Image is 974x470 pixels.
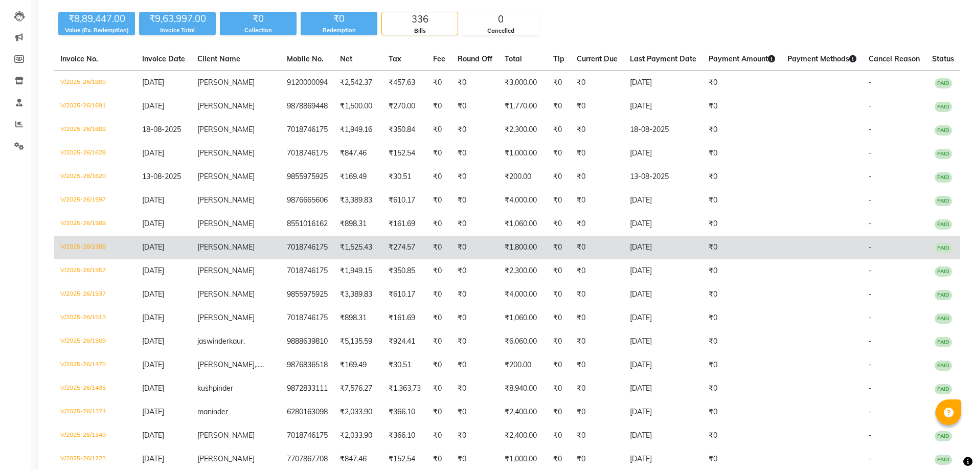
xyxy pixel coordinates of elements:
span: PAID [935,149,952,159]
span: maninder [197,407,228,416]
td: 9855975925 [281,283,334,306]
span: Mobile No. [287,54,324,63]
span: [DATE] [142,78,164,87]
td: ₹0 [703,259,781,283]
span: Invoice Date [142,54,185,63]
td: V/2025-26/1513 [54,306,136,330]
span: jaswinder [197,337,229,346]
td: ₹0 [571,330,624,353]
td: ₹0 [451,165,499,189]
td: ₹610.17 [382,283,427,306]
div: ₹9,63,997.00 [139,12,216,26]
td: V/2025-26/1586 [54,236,136,259]
td: ₹366.10 [382,424,427,447]
td: ₹2,400.00 [499,424,547,447]
span: - [869,78,872,87]
td: ₹0 [703,353,781,377]
td: ₹0 [571,236,624,259]
div: Value (Ex. Redemption) [58,26,135,35]
span: [DATE] [142,454,164,463]
span: [PERSON_NAME] [197,101,255,110]
span: - [869,172,872,181]
span: PAID [935,125,952,136]
td: ₹7,576.27 [334,377,382,400]
span: PAID [935,266,952,277]
td: ₹0 [571,189,624,212]
span: [DATE] [142,337,164,346]
span: [PERSON_NAME] [197,78,255,87]
td: ₹0 [427,353,451,377]
td: 9888639810 [281,330,334,353]
td: ₹0 [571,306,624,330]
td: V/2025-26/1588 [54,212,136,236]
td: ₹610.17 [382,189,427,212]
td: ₹3,389.83 [334,189,382,212]
td: ₹152.54 [382,142,427,165]
td: ₹0 [571,353,624,377]
td: V/2025-26/1374 [54,400,136,424]
span: PAID [935,243,952,253]
td: ₹0 [427,236,451,259]
td: ₹2,300.00 [499,118,547,142]
td: ₹0 [571,95,624,118]
td: 13-08-2025 [624,165,703,189]
td: 9855975925 [281,165,334,189]
td: V/2025-26/1557 [54,259,136,283]
td: ₹2,300.00 [499,259,547,283]
td: ₹0 [547,236,571,259]
span: - [869,289,872,299]
td: ₹0 [547,424,571,447]
td: 8551016162 [281,212,334,236]
td: ₹0 [547,165,571,189]
td: ₹0 [547,353,571,377]
span: - [869,360,872,369]
td: V/2025-26/1435 [54,377,136,400]
td: ₹0 [703,424,781,447]
span: PAID [935,172,952,183]
td: ₹1,770.00 [499,95,547,118]
td: [DATE] [624,306,703,330]
td: ₹30.51 [382,353,427,377]
td: ₹350.84 [382,118,427,142]
span: Last Payment Date [630,54,696,63]
td: ₹0 [703,189,781,212]
td: ₹0 [571,259,624,283]
span: - [869,313,872,322]
td: ₹1,363.73 [382,377,427,400]
td: ₹924.41 [382,330,427,353]
td: [DATE] [624,259,703,283]
td: ₹8,940.00 [499,377,547,400]
td: ₹0 [571,283,624,306]
td: ₹161.69 [382,306,427,330]
span: [PERSON_NAME] [197,431,255,440]
td: ₹169.49 [334,353,382,377]
td: 18-08-2025 [624,118,703,142]
span: PAID [935,431,952,441]
td: ₹898.31 [334,212,382,236]
span: - [869,125,872,134]
span: [PERSON_NAME] [197,219,255,228]
td: V/2025-26/1349 [54,424,136,447]
div: Collection [220,26,297,35]
td: ₹1,949.16 [334,118,382,142]
span: - [869,384,872,393]
td: ₹0 [703,212,781,236]
span: [PERSON_NAME] [197,195,255,205]
td: ₹0 [703,118,781,142]
span: [DATE] [142,384,164,393]
td: ₹0 [703,306,781,330]
span: [DATE] [142,407,164,416]
td: V/2025-26/1537 [54,283,136,306]
span: Client Name [197,54,240,63]
td: 7018746175 [281,306,334,330]
div: 0 [463,12,538,27]
td: ₹0 [547,142,571,165]
td: ₹366.10 [382,400,427,424]
td: V/2025-26/1691 [54,95,136,118]
td: ₹1,500.00 [334,95,382,118]
span: - [869,337,872,346]
td: V/2025-26/1628 [54,142,136,165]
td: ₹0 [571,142,624,165]
td: ₹847.46 [334,142,382,165]
td: ₹457.63 [382,71,427,95]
